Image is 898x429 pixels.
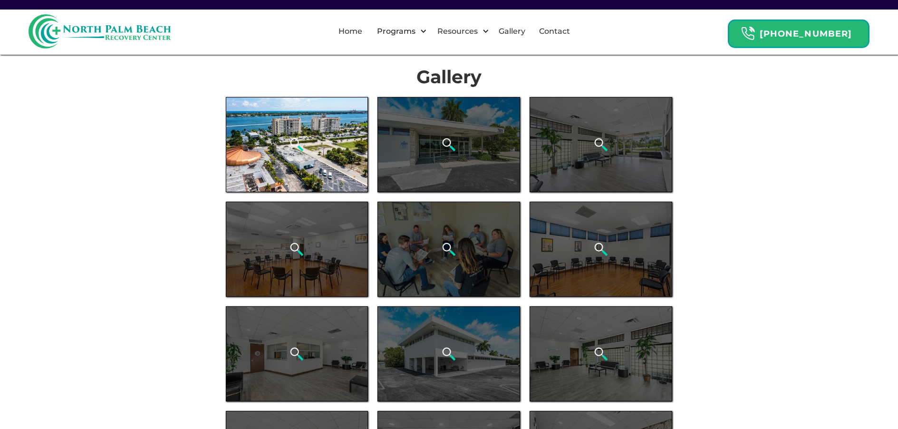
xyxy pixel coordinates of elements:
a: Home [333,16,368,47]
a: open lightbox [226,306,368,401]
h1: Gallery [226,67,673,88]
a: open lightbox [530,306,672,401]
a: open lightbox [530,97,672,192]
a: open lightbox [377,97,520,192]
a: Gallery [493,16,531,47]
a: open lightbox [377,202,520,297]
a: open lightbox [530,202,672,297]
div: Resources [435,26,480,37]
a: open lightbox [377,306,520,401]
div: Programs [375,26,418,37]
a: Contact [533,16,576,47]
a: Header Calendar Icons[PHONE_NUMBER] [728,15,869,48]
a: open lightbox [226,202,368,297]
div: Resources [429,16,492,47]
img: Header Calendar Icons [741,26,755,41]
a: open lightbox [226,97,368,192]
div: Programs [369,16,429,47]
strong: [PHONE_NUMBER] [760,29,852,39]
